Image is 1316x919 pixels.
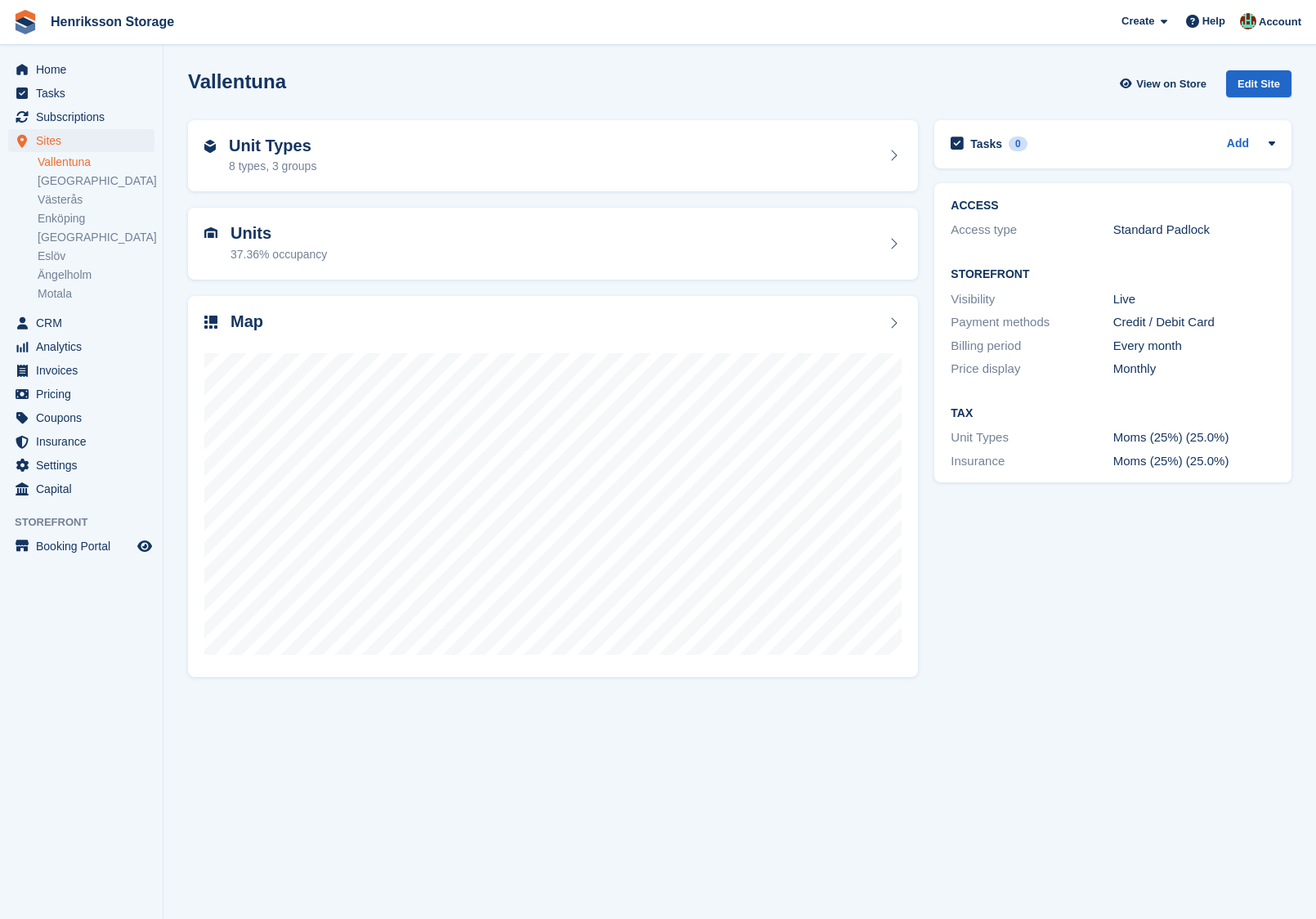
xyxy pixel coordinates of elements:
a: menu [8,454,154,477]
div: Moms (25%) (25.0%) [1113,452,1275,471]
a: Eslöv [38,249,154,264]
h2: Units [231,224,327,243]
a: menu [8,129,154,152]
h2: ACCESS [951,199,1275,213]
h2: Tax [951,407,1275,420]
span: View on Store [1136,76,1206,92]
a: Motala [38,286,154,302]
a: Västerås [38,192,154,208]
h2: Tasks [970,137,1002,151]
a: menu [8,406,154,429]
div: Moms (25%) (25.0%) [1113,428,1275,447]
span: CRM [36,312,134,334]
div: 0 [1009,137,1027,151]
img: map-icn-33ee37083ee616e46c38cad1a60f524a97daa1e2b2c8c0bc3eb3415660979fc1.svg [204,316,217,329]
a: menu [8,82,154,105]
div: Billing period [951,337,1112,356]
a: Henriksson Storage [44,8,181,35]
span: Help [1202,13,1225,29]
a: Unit Types 8 types, 3 groups [188,120,918,192]
span: Pricing [36,383,134,406]
a: menu [8,383,154,406]
div: Visibility [951,290,1112,309]
div: Insurance [951,452,1112,471]
img: unit-icn-7be61d7bf1b0ce9d3e12c5938cc71ed9869f7b940bace4675aadf7bd6d80202e.svg [204,227,217,239]
a: [GEOGRAPHIC_DATA] [38,173,154,189]
span: Sites [36,129,134,152]
a: Vallentuna [38,155,154,170]
div: Credit / Debit Card [1113,313,1275,332]
span: Invoices [36,359,134,382]
span: Create [1121,13,1154,29]
h2: Map [231,312,263,331]
a: menu [8,312,154,334]
a: Preview store [135,536,154,556]
div: 8 types, 3 groups [229,158,316,175]
div: Unit Types [951,428,1112,447]
a: menu [8,430,154,453]
span: Coupons [36,406,134,429]
a: menu [8,477,154,500]
div: Live [1113,290,1275,309]
h2: Storefront [951,268,1275,281]
a: menu [8,359,154,382]
span: Settings [36,454,134,477]
img: stora-icon-8386f47178a22dfd0bd8f6a31ec36ba5ce8667c1dd55bd0f319d3a0aa187defe.svg [13,10,38,34]
div: 37.36% occupancy [231,246,327,263]
span: Insurance [36,430,134,453]
span: Home [36,58,134,81]
a: Edit Site [1226,70,1291,104]
a: Units 37.36% occupancy [188,208,918,280]
div: Every month [1113,337,1275,356]
span: Booking Portal [36,535,134,558]
a: Ängelholm [38,267,154,283]
a: menu [8,335,154,358]
span: Analytics [36,335,134,358]
a: Enköping [38,211,154,226]
div: Price display [951,360,1112,379]
div: Standard Padlock [1113,221,1275,240]
div: Payment methods [951,313,1112,332]
span: Account [1259,14,1301,30]
span: Subscriptions [36,105,134,128]
div: Edit Site [1226,70,1291,97]
a: [GEOGRAPHIC_DATA] [38,230,154,245]
span: Capital [36,477,134,500]
img: unit-type-icn-2b2737a686de81e16bb02015468b77c625bbabd49415b5ef34ead5e3b44a266d.svg [204,140,216,153]
a: Map [188,296,918,678]
div: Monthly [1113,360,1275,379]
div: Access type [951,221,1112,240]
a: menu [8,105,154,128]
h2: Unit Types [229,137,316,155]
a: Add [1227,135,1249,154]
a: View on Store [1117,70,1213,97]
span: Tasks [36,82,134,105]
img: Isak Martinelle [1240,13,1256,29]
h2: Vallentuna [188,70,286,92]
a: menu [8,535,154,558]
span: Storefront [15,514,163,531]
a: menu [8,58,154,81]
